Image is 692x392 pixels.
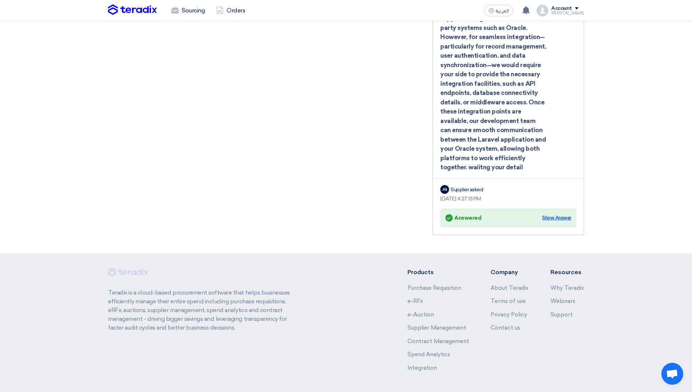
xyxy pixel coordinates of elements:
[407,365,437,371] a: Integration
[550,311,573,318] a: Support
[440,195,576,203] div: [DATE] 4:27:13 PM
[537,5,548,16] img: profile_test.png
[542,214,571,222] div: Show Answer
[407,298,423,304] a: e-RFx
[445,213,481,223] div: Answered
[550,268,584,277] li: Resources
[550,285,584,291] a: Why Teradix
[407,338,469,345] a: Contract Management
[491,311,527,318] a: Privacy Policy
[551,5,572,12] div: Account
[407,268,469,277] li: Products
[210,3,251,19] a: Orders
[451,186,483,193] div: Supplier asked
[661,363,683,385] div: Open chat
[491,324,520,331] a: Contact us
[407,351,450,358] a: Spend Analytics
[491,285,529,291] a: About Teradix
[407,311,434,318] a: e-Auction
[108,288,298,332] p: Teradix is a cloud-based procurement software that helps businesses efficiently manage their enti...
[551,11,584,15] div: [PERSON_NAME]
[484,5,513,16] button: العربية
[491,298,526,304] a: Terms of use
[550,298,575,304] a: Webinars
[407,324,466,331] a: Supplier Management
[166,3,210,19] a: Sourcing
[491,268,529,277] li: Company
[496,8,509,14] span: العربية
[407,285,461,291] a: Purchase Requisition
[440,185,449,194] div: JQ
[108,4,157,15] img: Teradix logo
